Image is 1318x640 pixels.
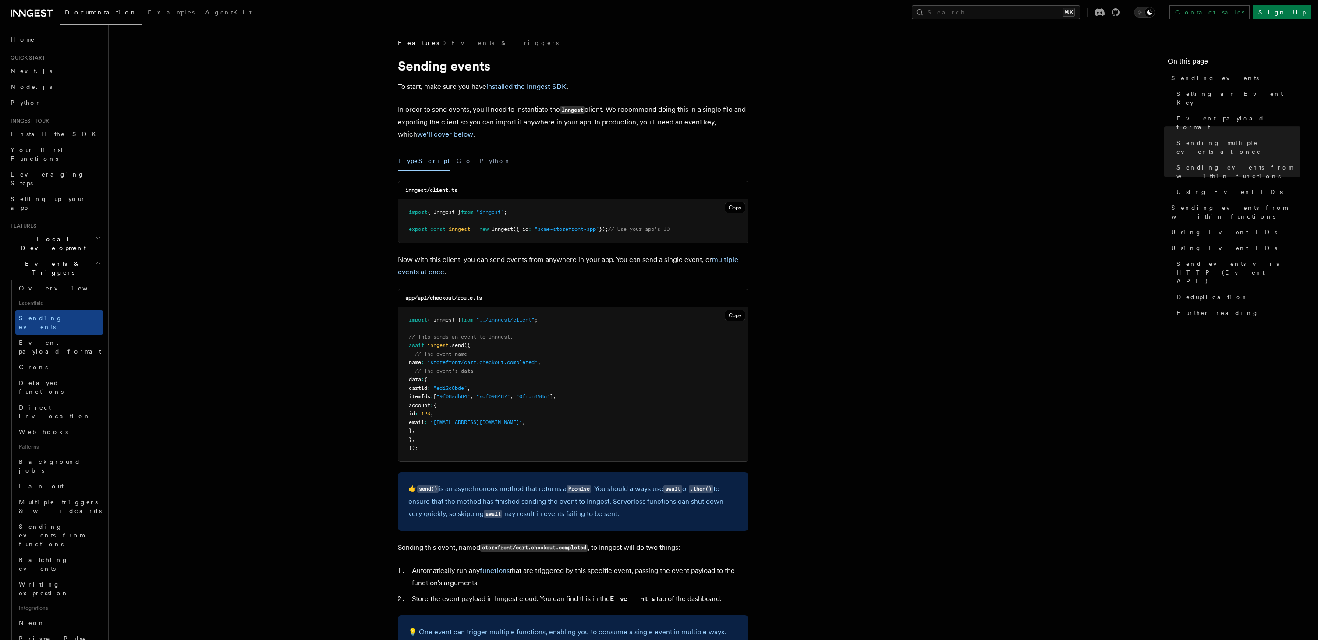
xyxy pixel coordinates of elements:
a: Writing expression [15,576,103,601]
span: Local Development [7,235,96,252]
a: Using Event IDs [1173,184,1300,200]
li: Automatically run any that are triggered by this specific event, passing the event payload to the... [409,565,748,589]
a: Python [7,95,103,110]
a: Deduplication [1173,289,1300,305]
span: account [409,402,430,408]
a: Event payload format [15,335,103,359]
code: .then() [689,485,713,493]
span: "storefront/cart.checkout.completed" [427,359,538,365]
code: send() [417,485,439,493]
span: "ed12c8bde" [433,385,467,391]
span: inngest [427,342,449,348]
strong: Events [610,594,656,603]
a: Contact sales [1169,5,1250,19]
a: Batching events [15,552,103,576]
span: Sending events [19,315,63,330]
span: Examples [148,9,195,16]
a: Send events via HTTP (Event API) [1173,256,1300,289]
a: functions [480,566,510,575]
a: Setting an Event Key [1173,86,1300,110]
span: from [461,317,473,323]
span: Using Event IDs [1176,187,1283,196]
span: Sending events from within functions [1176,163,1300,180]
span: ({ [464,342,470,348]
li: Store the event payload in Inngest cloud. You can find this in the tab of the dashboard. [409,593,748,605]
a: Crons [15,359,103,375]
span: Writing expression [19,581,69,597]
span: } [409,436,412,442]
a: Sending events [1168,70,1300,86]
button: Local Development [7,231,103,256]
a: Documentation [60,3,142,25]
p: 👉 is an asynchronous method that returns a . You should always use or to ensure that the method h... [408,483,738,520]
a: Home [7,32,103,47]
span: Inngest [492,226,513,232]
span: , [510,393,513,400]
span: Sending events [1171,74,1259,82]
span: = [473,226,476,232]
span: Multiple triggers & wildcards [19,499,102,514]
a: installed the Inngest SDK [486,82,567,91]
span: : [430,393,433,400]
span: Node.js [11,83,52,90]
a: we'll cover below [417,130,473,138]
a: Background jobs [15,454,103,478]
span: : [528,226,531,232]
span: import [409,209,427,215]
span: import [409,317,427,323]
a: Sending events from functions [15,519,103,552]
span: Deduplication [1176,293,1248,301]
span: Patterns [15,440,103,454]
p: In order to send events, you'll need to instantiate the client. We recommend doing this in a sing... [398,103,748,141]
p: Now with this client, you can send events from anywhere in your app. You can send a single event,... [398,254,748,278]
a: Sending events [15,310,103,335]
span: await [409,342,424,348]
a: multiple events at once [398,255,738,276]
span: Using Event IDs [1171,244,1277,252]
span: ({ id [513,226,528,232]
span: Events & Triggers [7,259,96,277]
span: itemIds [409,393,430,400]
a: Next.js [7,63,103,79]
a: Install the SDK [7,126,103,142]
span: Batching events [19,556,68,572]
a: Fan out [15,478,103,494]
code: await [663,485,682,493]
span: Essentials [15,296,103,310]
span: Sending multiple events at once [1176,138,1300,156]
span: "sdf098487" [476,393,510,400]
a: AgentKit [200,3,257,24]
span: new [479,226,489,232]
span: export [409,226,427,232]
span: }); [409,445,418,451]
h4: On this page [1168,56,1300,70]
span: }); [599,226,608,232]
span: { inngest } [427,317,461,323]
span: "inngest" [476,209,504,215]
a: Further reading [1173,305,1300,321]
span: { Inngest } [427,209,461,215]
span: Integrations [15,601,103,615]
span: } [409,428,412,434]
a: Sending events from within functions [1168,200,1300,224]
span: // The event name [415,351,467,357]
span: Install the SDK [11,131,101,138]
a: Examples [142,3,200,24]
a: Delayed functions [15,375,103,400]
span: 123 [421,410,430,417]
span: from [461,209,473,215]
a: Node.js [7,79,103,95]
span: Webhooks [19,428,68,435]
button: TypeScript [398,151,450,171]
a: Event payload format [1173,110,1300,135]
span: Setting up your app [11,195,86,211]
span: ] [550,393,553,400]
span: Sending events from within functions [1171,203,1300,221]
span: : [430,402,433,408]
a: Sending events from within functions [1173,159,1300,184]
code: Inngest [560,106,585,114]
span: , [412,428,415,434]
span: AgentKit [205,9,252,16]
a: Neon [15,615,103,631]
p: Sending this event, named , to Inngest will do two things: [398,541,748,554]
